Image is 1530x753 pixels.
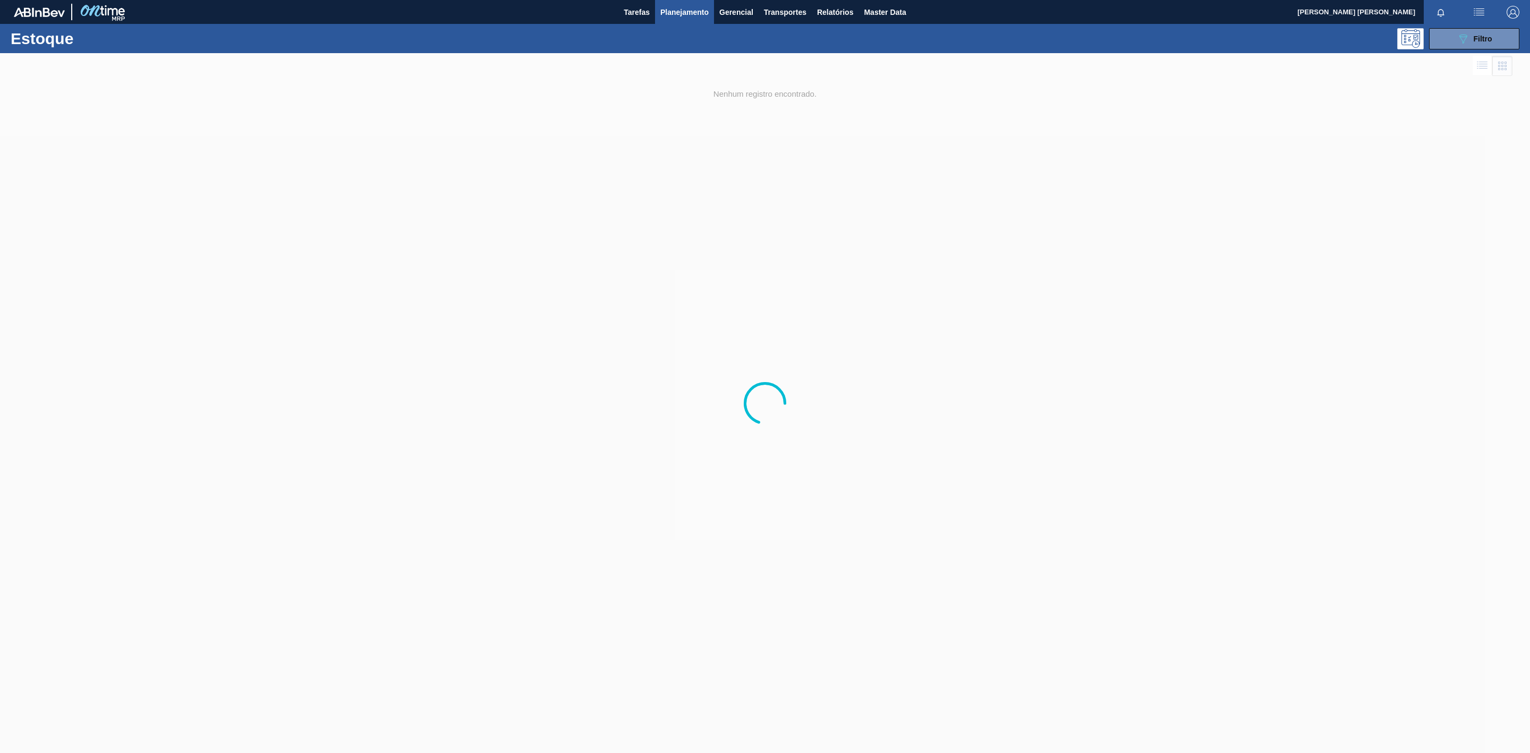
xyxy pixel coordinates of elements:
[1474,35,1492,43] span: Filtro
[1507,6,1519,19] img: Logout
[817,6,853,19] span: Relatórios
[864,6,906,19] span: Master Data
[1424,5,1458,20] button: Notificações
[624,6,650,19] span: Tarefas
[719,6,753,19] span: Gerencial
[1429,28,1519,49] button: Filtro
[1397,28,1424,49] div: Pogramando: nenhum usuário selecionado
[1473,6,1485,19] img: userActions
[11,32,178,45] h1: Estoque
[764,6,806,19] span: Transportes
[14,7,65,17] img: TNhmsLtSVTkK8tSr43FrP2fwEKptu5GPRR3wAAAABJRU5ErkJggg==
[660,6,709,19] span: Planejamento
